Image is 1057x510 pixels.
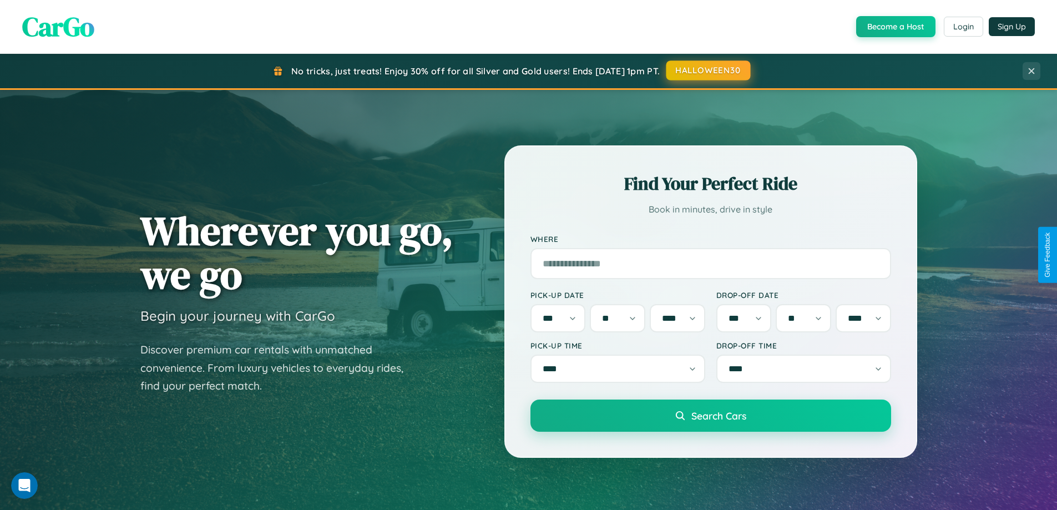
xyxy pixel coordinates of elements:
[856,16,935,37] button: Become a Host
[530,171,891,196] h2: Find Your Perfect Ride
[716,290,891,300] label: Drop-off Date
[989,17,1035,36] button: Sign Up
[140,307,335,324] h3: Begin your journey with CarGo
[11,472,38,499] iframe: Intercom live chat
[530,201,891,218] p: Book in minutes, drive in style
[1044,233,1051,277] div: Give Feedback
[140,341,418,395] p: Discover premium car rentals with unmatched convenience. From luxury vehicles to everyday rides, ...
[530,290,705,300] label: Pick-up Date
[22,8,94,45] span: CarGo
[944,17,983,37] button: Login
[291,65,660,77] span: No tricks, just treats! Enjoy 30% off for all Silver and Gold users! Ends [DATE] 1pm PT.
[140,209,453,296] h1: Wherever you go, we go
[691,410,746,422] span: Search Cars
[530,341,705,350] label: Pick-up Time
[530,234,891,244] label: Where
[716,341,891,350] label: Drop-off Time
[530,400,891,432] button: Search Cars
[666,60,751,80] button: HALLOWEEN30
